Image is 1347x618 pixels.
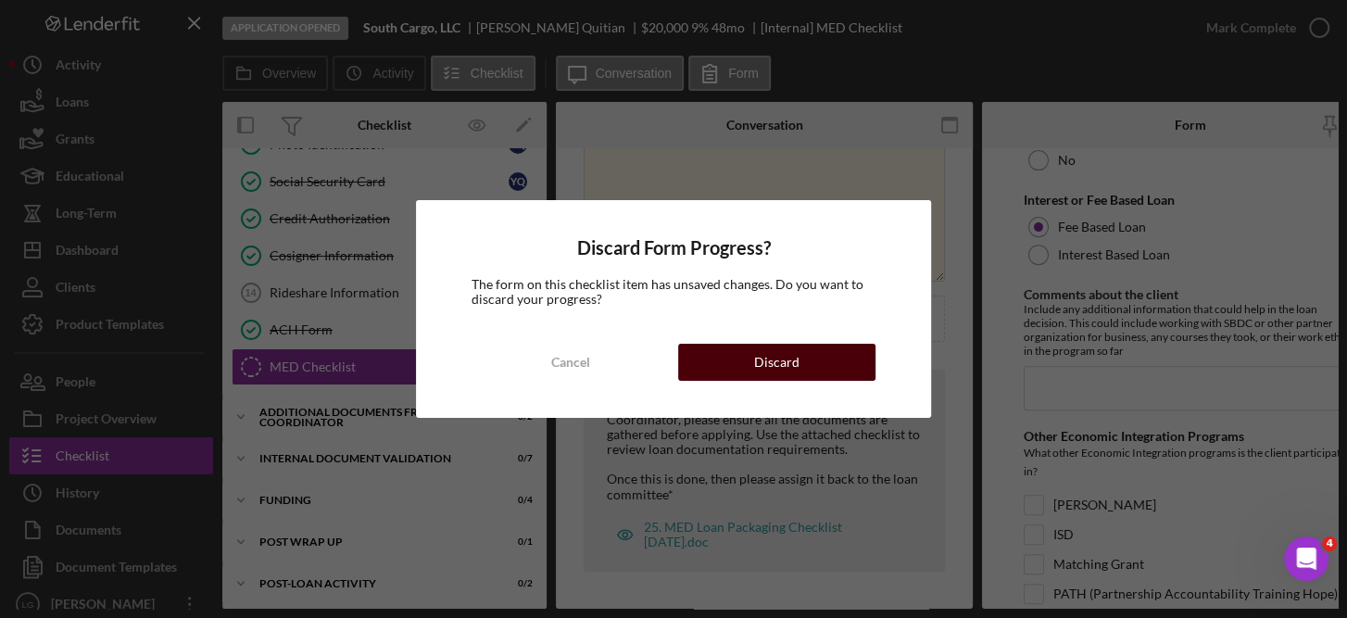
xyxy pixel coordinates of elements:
[472,237,875,259] h4: Discard Form Progress?
[1284,536,1328,581] iframe: Intercom live chat
[472,276,863,307] span: The form on this checklist item has unsaved changes. Do you want to discard your progress?
[550,344,589,381] div: Cancel
[678,344,875,381] button: Discard
[754,344,799,381] div: Discard
[472,344,669,381] button: Cancel
[1322,536,1337,551] span: 4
